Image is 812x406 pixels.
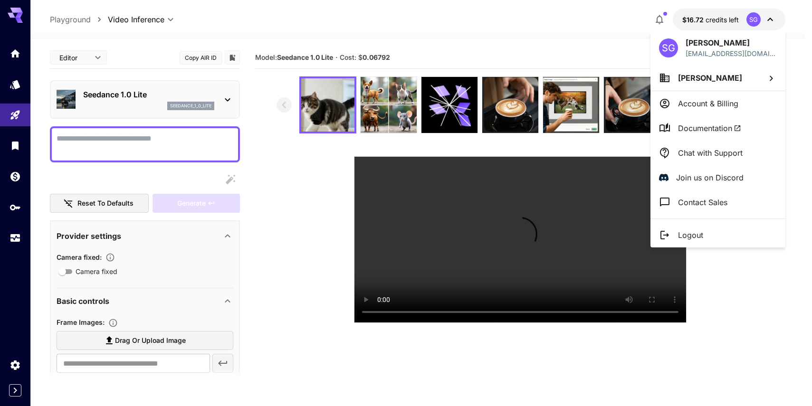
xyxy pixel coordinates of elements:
p: Logout [678,229,703,241]
div: SG [659,38,678,57]
p: Chat with Support [678,147,743,159]
p: Contact Sales [678,197,727,208]
button: [PERSON_NAME] [650,65,785,91]
p: [PERSON_NAME] [686,37,777,48]
span: Documentation [678,123,741,134]
p: [EMAIL_ADDRESS][DOMAIN_NAME] [686,48,777,58]
p: Join us on Discord [676,172,744,183]
span: [PERSON_NAME] [678,73,742,83]
div: saketguptaabc@gmail.com [686,48,777,58]
p: Account & Billing [678,98,738,109]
